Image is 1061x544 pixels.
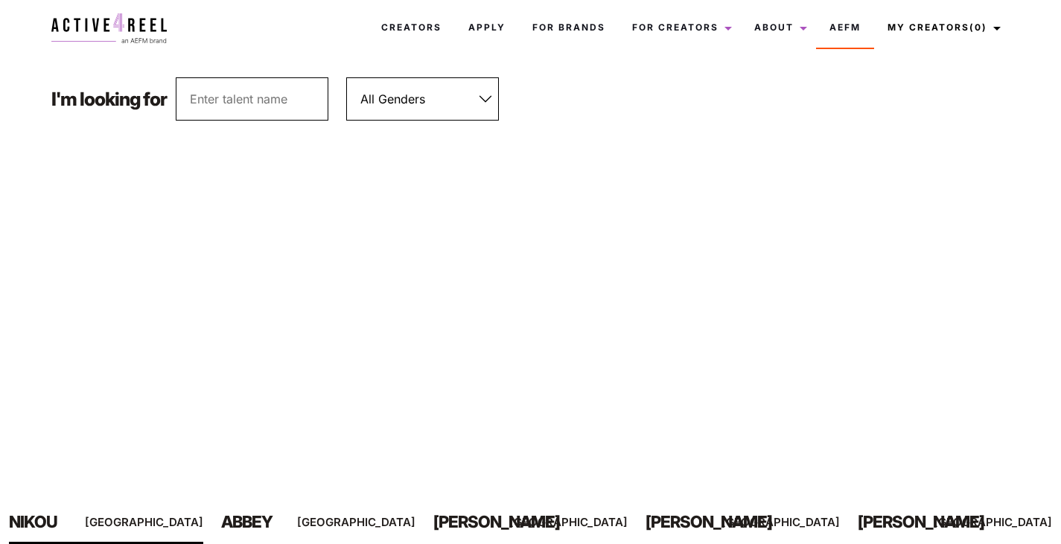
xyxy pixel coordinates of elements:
[741,7,816,48] a: About
[51,90,167,109] p: I'm looking for
[969,22,987,33] span: (0)
[176,77,328,121] input: Enter talent name
[782,513,840,531] div: [GEOGRAPHIC_DATA]
[433,509,550,534] div: [PERSON_NAME]
[874,7,1010,48] a: My Creators(0)
[221,509,338,534] div: Abbey
[357,513,415,531] div: [GEOGRAPHIC_DATA]
[619,7,741,48] a: For Creators
[455,7,519,48] a: Apply
[145,513,203,531] div: [GEOGRAPHIC_DATA]
[994,513,1052,531] div: [GEOGRAPHIC_DATA]
[368,7,455,48] a: Creators
[646,509,762,534] div: [PERSON_NAME]
[9,509,126,534] div: Nikou
[858,509,975,534] div: [PERSON_NAME]
[816,7,874,48] a: AEFM
[570,513,628,531] div: [GEOGRAPHIC_DATA]
[51,13,167,43] img: a4r-logo.svg
[519,7,619,48] a: For Brands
